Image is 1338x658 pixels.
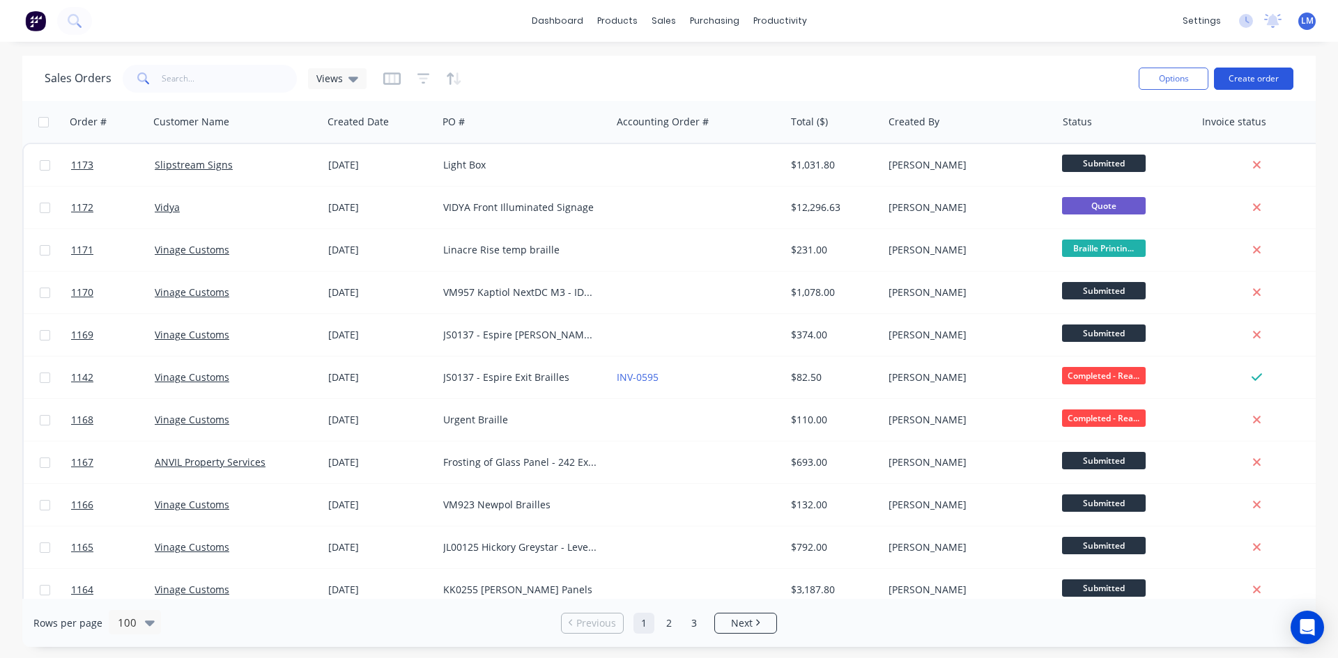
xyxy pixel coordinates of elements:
[791,328,872,342] div: $374.00
[71,357,155,398] a: 1142
[791,498,872,512] div: $132.00
[443,201,598,214] div: VIDYA Front Illuminated Signage
[328,370,432,384] div: [DATE]
[1139,68,1208,90] button: Options
[576,616,616,630] span: Previous
[71,314,155,356] a: 1169
[1062,579,1146,597] span: Submitted
[889,328,1043,342] div: [PERSON_NAME]
[889,455,1043,469] div: [PERSON_NAME]
[155,201,180,214] a: Vidya
[155,583,229,596] a: Vinage Customs
[683,10,746,31] div: purchasing
[684,613,705,634] a: Page 3
[746,10,814,31] div: productivity
[1062,240,1146,257] span: Braille Printin...
[1062,324,1146,342] span: Submitted
[1062,452,1146,469] span: Submitted
[328,455,432,469] div: [DATE]
[71,158,93,172] span: 1173
[1062,155,1146,172] span: Submitted
[617,370,659,384] a: INV-0595
[1301,15,1314,27] span: LM
[590,10,645,31] div: products
[1062,197,1146,214] span: Quote
[443,455,598,469] div: Frosting of Glass Panel - 242 Exhibition
[155,370,229,384] a: Vinage Customs
[889,285,1043,299] div: [PERSON_NAME]
[71,243,93,257] span: 1171
[33,616,102,630] span: Rows per page
[443,243,598,257] div: Linacre Rise temp braille
[562,616,623,630] a: Previous page
[162,65,298,93] input: Search...
[328,201,432,214] div: [DATE]
[328,115,389,129] div: Created Date
[889,540,1043,554] div: [PERSON_NAME]
[889,243,1043,257] div: [PERSON_NAME]
[659,613,679,634] a: Page 2
[328,583,432,597] div: [DATE]
[633,613,654,634] a: Page 1 is your current page
[1062,367,1146,384] span: Completed - Rea...
[791,413,872,427] div: $110.00
[155,285,229,299] a: Vinage Customs
[71,187,155,228] a: 1172
[1214,68,1293,90] button: Create order
[889,201,1043,214] div: [PERSON_NAME]
[328,498,432,512] div: [DATE]
[1062,409,1146,427] span: Completed - Rea...
[71,201,93,214] span: 1172
[443,115,465,129] div: PO #
[889,413,1043,427] div: [PERSON_NAME]
[45,72,111,85] h1: Sales Orders
[71,484,155,526] a: 1166
[1176,10,1228,31] div: settings
[791,158,872,172] div: $1,031.80
[443,328,598,342] div: JS0137 - Espire [PERSON_NAME] and [PERSON_NAME]
[443,370,598,384] div: JS0137 - Espire Exit Brailles
[791,285,872,299] div: $1,078.00
[1063,115,1092,129] div: Status
[889,158,1043,172] div: [PERSON_NAME]
[155,455,266,469] a: ANVIL Property Services
[443,285,598,299] div: VM957 Kaptiol NextDC M3 - ID13Bw
[71,399,155,441] a: 1168
[617,115,709,129] div: Accounting Order #
[443,583,598,597] div: KK0255 [PERSON_NAME] Panels
[153,115,229,129] div: Customer Name
[443,540,598,554] div: JL00125 Hickory Greystar - Level Directory
[71,441,155,483] a: 1167
[555,613,783,634] ul: Pagination
[155,328,229,341] a: Vinage Customs
[71,455,93,469] span: 1167
[71,498,93,512] span: 1166
[71,328,93,342] span: 1169
[71,370,93,384] span: 1142
[1291,611,1324,644] div: Open Intercom Messenger
[316,71,343,86] span: Views
[328,243,432,257] div: [DATE]
[791,455,872,469] div: $693.00
[791,540,872,554] div: $792.00
[889,583,1043,597] div: [PERSON_NAME]
[155,158,233,171] a: Slipstream Signs
[791,583,872,597] div: $3,187.80
[791,370,872,384] div: $82.50
[71,583,93,597] span: 1164
[328,158,432,172] div: [DATE]
[715,616,776,630] a: Next page
[71,413,93,427] span: 1168
[1062,282,1146,299] span: Submitted
[328,285,432,299] div: [DATE]
[645,10,683,31] div: sales
[1062,494,1146,512] span: Submitted
[71,285,93,299] span: 1170
[889,370,1043,384] div: [PERSON_NAME]
[443,498,598,512] div: VM923 Newpol Brailles
[328,413,432,427] div: [DATE]
[71,229,155,271] a: 1171
[71,144,155,186] a: 1173
[25,10,46,31] img: Factory
[525,10,590,31] a: dashboard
